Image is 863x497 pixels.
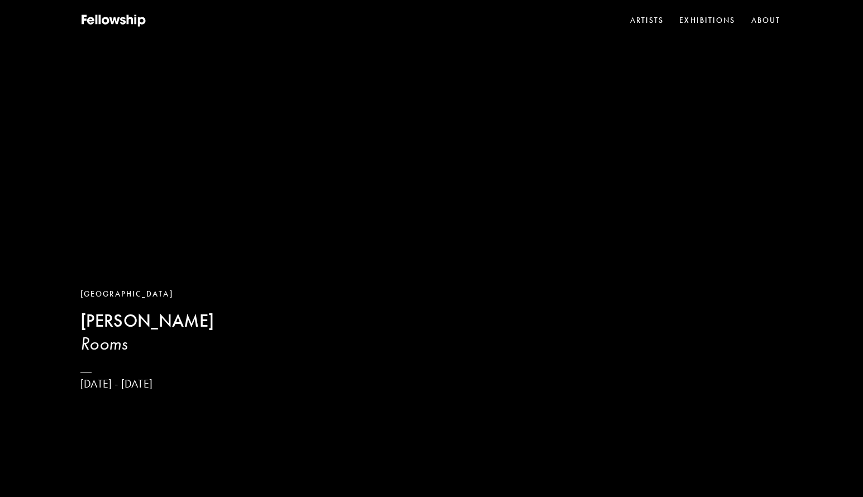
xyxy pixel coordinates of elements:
a: Exhibitions [677,12,737,29]
div: [GEOGRAPHIC_DATA] [80,288,214,300]
p: [DATE] - [DATE] [80,377,214,391]
a: About [749,12,783,29]
a: Artists [628,12,666,29]
a: [GEOGRAPHIC_DATA][PERSON_NAME]Rooms[DATE] - [DATE] [80,288,214,391]
h3: Rooms [80,332,214,355]
b: [PERSON_NAME] [80,310,214,332]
